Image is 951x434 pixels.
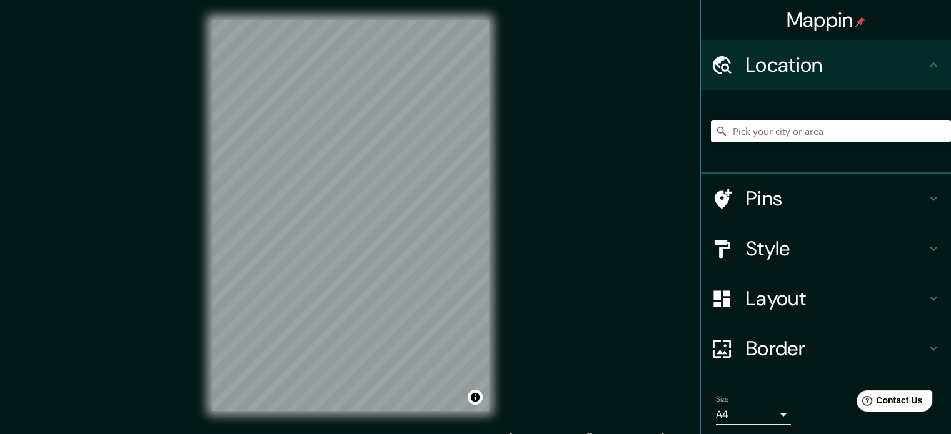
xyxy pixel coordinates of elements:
[787,7,866,32] h4: Mappin
[701,224,951,274] div: Style
[468,390,483,405] button: Toggle attribution
[701,40,951,90] div: Location
[701,174,951,224] div: Pins
[716,405,791,425] div: A4
[746,236,926,261] h4: Style
[746,286,926,311] h4: Layout
[711,120,951,142] input: Pick your city or area
[840,385,937,420] iframe: Help widget launcher
[855,17,865,27] img: pin-icon.png
[212,20,489,411] canvas: Map
[746,186,926,211] h4: Pins
[746,52,926,77] h4: Location
[746,336,926,361] h4: Border
[701,323,951,373] div: Border
[701,274,951,323] div: Layout
[716,394,729,405] label: Size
